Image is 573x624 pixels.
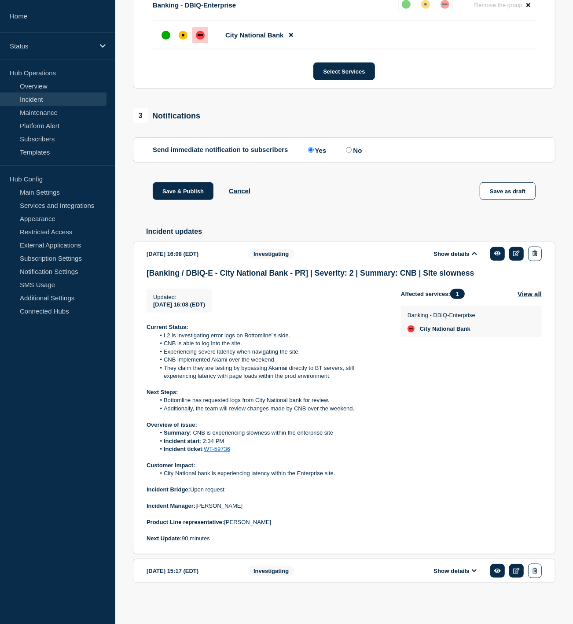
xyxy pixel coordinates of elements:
span: Affected services: [401,289,469,299]
li: They claim they are testing by bypassing Akamai directly to BT servers, still experiencing latenc... [155,364,387,380]
a: WT-59736 [204,446,230,452]
button: Select Services [313,63,375,80]
span: 3 [133,108,148,123]
strong: Product Line representative: [147,519,224,525]
div: down [196,31,205,40]
li: Additionally, the team will review changes made by CNB over the weekend. [155,405,387,413]
input: Yes [308,147,314,153]
div: down [408,325,415,332]
span: [DATE] 16:08 (EDT) [153,301,205,308]
button: Save & Publish [153,182,213,200]
li: : 2:34 PM [155,437,387,445]
button: Show details [431,567,479,575]
div: Notifications [133,108,200,123]
strong: Next Steps: [147,389,178,395]
strong: Customer Impact: [147,462,195,469]
p: Upon request [147,486,387,494]
h3: [Banking / DBIQ-E - City National Bank - PR] | Severity: 2 | Summary: CNB | Site slowness [147,269,542,278]
li: City National bank is experiencing latency within the Enterprise site. [155,469,387,477]
li: L2 is investigating error logs on Bottomline''s side. [155,332,387,340]
span: Remove the group [474,2,522,8]
p: Banking - DBIQ-Enterprise [408,312,475,318]
strong: Summary [164,429,190,436]
button: View all [518,289,542,299]
p: 90 minutes [147,535,387,543]
li: CNB implemented Akami over the weekend. [155,356,387,364]
strong: Incident ticket [164,446,202,452]
input: No [346,147,352,153]
span: 1 [450,289,465,299]
span: City National Bank [225,31,284,39]
p: [PERSON_NAME] [147,518,387,526]
li: CNB is able to log into the site. [155,340,387,347]
p: Send immediate notification to subscribers [153,146,288,154]
p: Banking - DBIQ-Enterprise [153,1,236,9]
label: Yes [306,146,327,154]
div: Send immediate notification to subscribers [153,146,536,154]
strong: Overview of issue: [147,421,197,428]
p: [PERSON_NAME] [147,502,387,510]
h2: Incident updates [146,228,555,236]
li: : [155,445,387,453]
p: Updated : [153,294,205,300]
button: Save as draft [480,182,536,200]
li: : CNB is experiencing slowness within the enterprise site [155,429,387,437]
span: Investigating [248,566,294,576]
strong: Next Update: [147,535,182,542]
strong: Incident start [164,438,200,444]
span: City National Bank [420,325,470,332]
div: [DATE] 16:08 (EDT) [147,247,235,261]
strong: Incident Bridge: [147,486,190,493]
div: up [162,31,170,40]
li: Experiencing severe latency when navigating the site. [155,348,387,356]
button: Cancel [229,187,250,195]
strong: Current Status: [147,324,188,330]
div: affected [179,31,187,40]
strong: Incident Manager: [147,502,195,509]
span: Investigating [248,249,294,259]
label: No [344,146,362,154]
li: Bottomline has requested logs from City National bank for review. [155,396,387,404]
button: Show details [431,250,479,258]
p: Status [10,42,94,50]
div: [DATE] 15:17 (EDT) [147,564,235,578]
